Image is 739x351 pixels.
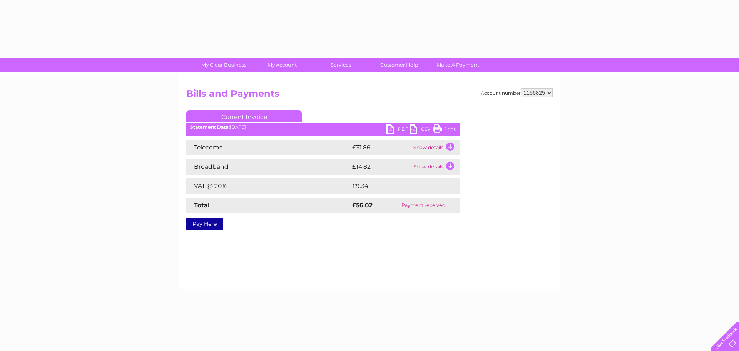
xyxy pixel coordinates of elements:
div: Account number [481,88,553,97]
td: £14.82 [350,159,411,175]
a: My Clear Business [192,58,256,72]
a: Current Invoice [186,110,302,122]
td: £31.86 [350,140,411,155]
a: PDF [386,124,410,136]
a: Make A Payment [426,58,490,72]
b: Statement Date: [190,124,230,130]
strong: £56.02 [352,202,373,209]
td: Show details [411,140,460,155]
a: Pay Here [186,218,223,230]
td: Payment received [387,198,460,213]
td: Telecoms [186,140,350,155]
td: Show details [411,159,460,175]
a: CSV [410,124,433,136]
a: Services [309,58,373,72]
td: £9.34 [350,178,442,194]
a: My Account [251,58,314,72]
a: Print [433,124,456,136]
td: VAT @ 20% [186,178,350,194]
td: Broadband [186,159,350,175]
strong: Total [194,202,210,209]
a: Customer Help [368,58,431,72]
div: [DATE] [186,124,460,130]
h2: Bills and Payments [186,88,553,103]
